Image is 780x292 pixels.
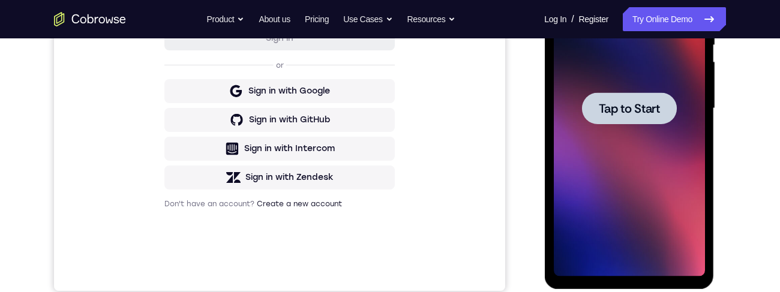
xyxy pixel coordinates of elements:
[407,7,456,31] button: Resources
[207,7,245,31] button: Product
[54,171,115,183] span: Tap to Start
[110,219,341,243] button: Sign in with GitHub
[623,7,726,31] a: Try Online Demo
[37,161,132,192] button: Tap to Start
[54,12,126,26] a: Go to the home page
[110,82,341,99] h1: Sign in to your account
[220,171,232,181] p: or
[259,7,290,31] a: About us
[194,196,276,208] div: Sign in with Google
[571,12,574,26] span: /
[579,7,608,31] a: Register
[110,190,341,214] button: Sign in with Google
[190,254,281,266] div: Sign in with Intercom
[305,7,329,31] a: Pricing
[118,115,334,127] input: Enter your email
[544,7,566,31] a: Log In
[343,7,392,31] button: Use Cases
[195,225,276,237] div: Sign in with GitHub
[110,248,341,272] button: Sign in with Intercom
[110,137,341,161] button: Sign in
